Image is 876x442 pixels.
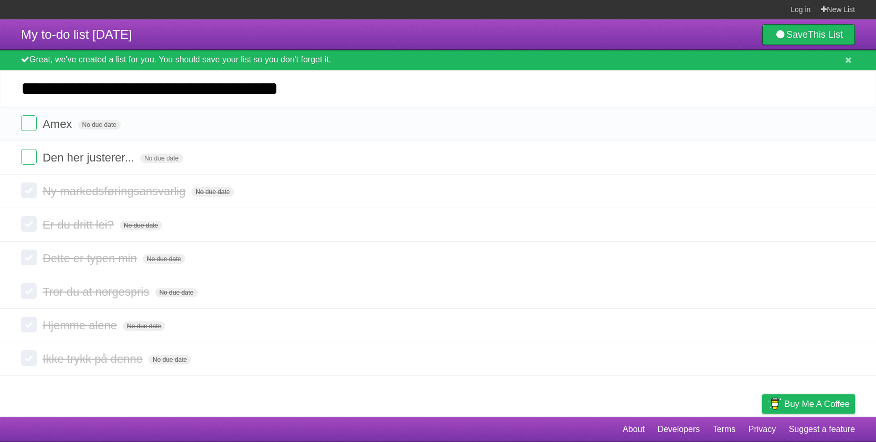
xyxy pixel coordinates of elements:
label: Done [21,216,37,232]
a: Developers [657,419,700,439]
span: Ny markedsføringsansvarlig [42,185,188,198]
span: Den her justerer... [42,151,137,164]
a: Suggest a feature [789,419,855,439]
a: About [623,419,645,439]
span: Dette er typen min [42,252,140,265]
label: Done [21,250,37,265]
a: Buy me a coffee [762,394,855,414]
span: Tror du at norgespris [42,285,152,298]
span: No due date [191,187,234,197]
span: No due date [123,321,165,331]
label: Done [21,182,37,198]
span: Hjemme alene [42,319,120,332]
span: No due date [143,254,185,264]
span: Er du dritt lei? [42,218,116,231]
label: Done [21,149,37,165]
label: Done [21,317,37,332]
span: Amex [42,117,74,131]
span: No due date [155,288,198,297]
span: No due date [148,355,191,364]
span: No due date [140,154,183,163]
span: My to-do list [DATE] [21,27,132,41]
img: Buy me a coffee [767,395,782,413]
a: Terms [713,419,736,439]
label: Done [21,115,37,131]
span: No due date [120,221,162,230]
label: Done [21,283,37,299]
a: Privacy [749,419,776,439]
label: Done [21,350,37,366]
a: SaveThis List [762,24,855,45]
b: This List [808,29,843,40]
span: No due date [78,120,121,130]
span: Ikke trykk på denne [42,352,145,365]
span: Buy me a coffee [784,395,850,413]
